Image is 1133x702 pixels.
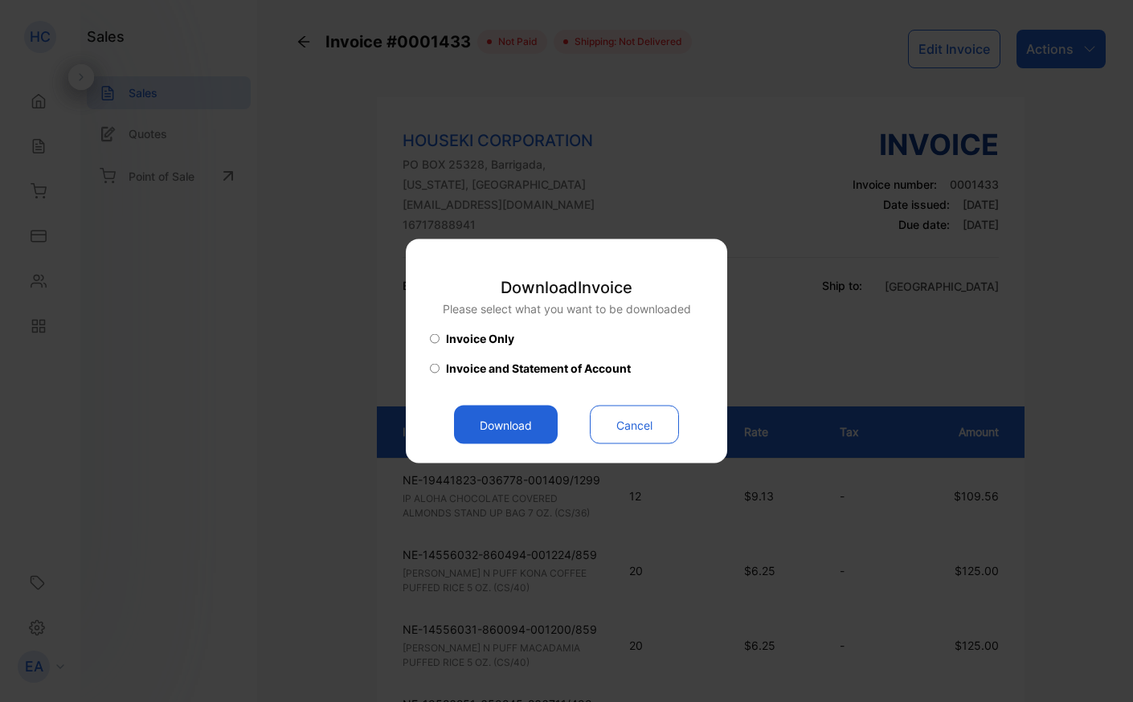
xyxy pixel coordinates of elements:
span: Invoice Only [446,330,514,347]
button: Open LiveChat chat widget [13,6,61,55]
p: Please select what you want to be downloaded [443,300,691,317]
button: Download [454,406,558,444]
p: Download Invoice [443,275,691,300]
span: Invoice and Statement of Account [446,360,631,377]
button: Cancel [590,406,679,444]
